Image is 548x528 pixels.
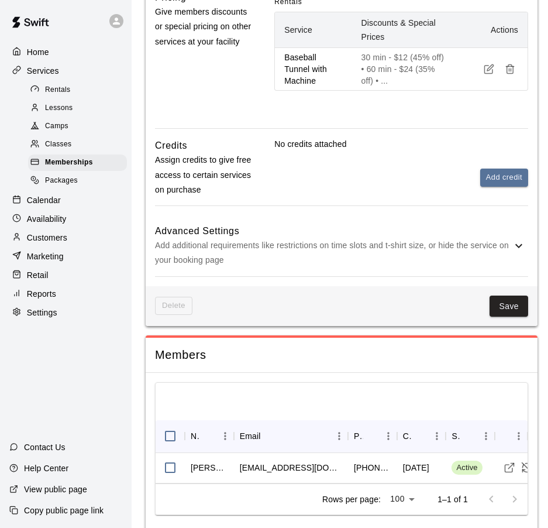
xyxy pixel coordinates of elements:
[9,43,122,61] a: Home
[330,427,348,445] button: Menu
[363,428,380,444] button: Sort
[260,428,277,444] button: Sort
[27,213,67,225] p: Availability
[9,229,122,246] a: Customers
[352,12,457,48] th: Discounts & Special Prices
[240,420,261,452] div: Email
[28,136,127,153] div: Classes
[28,136,132,154] a: Classes
[322,493,381,505] p: Rows per page:
[24,441,66,453] p: Contact Us
[28,118,127,135] div: Camps
[27,288,56,300] p: Reports
[428,427,446,445] button: Menu
[9,248,122,265] a: Marketing
[191,420,200,452] div: Name
[461,428,477,444] button: Sort
[27,251,64,262] p: Marketing
[501,428,517,444] button: Sort
[45,157,93,169] span: Memberships
[477,427,495,445] button: Menu
[27,194,61,206] p: Calendar
[480,169,528,187] button: Add credit
[28,82,127,98] div: Rentals
[234,420,348,452] div: Email
[9,62,122,80] a: Services
[155,297,192,315] span: This membership cannot be deleted since it still has members
[155,215,528,276] div: Advanced SettingsAdd additional requirements like restrictions on time slots and t-shirt size, or...
[452,462,482,474] span: Active
[397,420,446,452] div: Cancels Date
[24,484,87,495] p: View public page
[501,459,518,476] a: Visit customer profile
[24,505,104,516] p: Copy public page link
[354,462,391,474] div: +15099897322
[28,100,127,116] div: Lessons
[348,420,397,452] div: Phone
[28,81,132,99] a: Rentals
[9,210,122,228] a: Availability
[24,462,68,474] p: Help Center
[27,307,57,318] p: Settings
[284,52,342,87] p: Baseball Tunnel with Machine
[495,420,528,452] div: Actions
[275,12,351,48] th: Service
[216,427,234,445] button: Menu
[274,138,528,150] p: No credits attached
[380,427,397,445] button: Menu
[27,269,49,281] p: Retail
[9,266,122,284] a: Retail
[28,99,132,117] a: Lessons
[437,493,468,505] p: 1–1 of 1
[27,65,59,77] p: Services
[27,232,67,244] p: Customers
[403,462,429,474] div: November 13 2025
[361,52,448,87] p: 30 min - $12 (45% off) • 60 min - $24 (35% off) • ...
[45,121,68,132] span: Camps
[45,175,78,187] span: Packages
[45,102,73,114] span: Lessons
[155,5,252,49] p: Give members discounts or special pricing on other services at your facility
[185,420,234,452] div: Name
[27,46,49,58] p: Home
[9,285,122,303] a: Reports
[155,224,512,239] h6: Advanced Settings
[412,428,428,444] button: Sort
[9,191,122,209] a: Calendar
[518,459,536,476] button: Cancel Membership
[45,84,71,96] span: Rentals
[28,155,127,171] div: Memberships
[155,238,512,268] p: Add additional requirements like restrictions on time slots and t-shirt size, or hide the service...
[446,420,495,452] div: Status
[240,462,342,474] div: chapmantribewa@gmail.com
[28,154,132,172] a: Memberships
[28,118,132,136] a: Camps
[155,347,528,363] span: Members
[9,304,122,321] a: Settings
[457,12,528,48] th: Actions
[490,296,528,317] button: Save
[200,428,216,444] button: Sort
[28,172,132,190] a: Packages
[155,138,187,153] h6: Credits
[354,420,363,452] div: Phone
[28,173,127,189] div: Packages
[155,153,252,197] p: Assign credits to give free access to certain services on purchase
[191,462,228,474] div: Charli Chapman
[403,420,412,452] div: Cancels Date
[385,491,419,508] div: 100
[45,139,71,150] span: Classes
[452,420,461,452] div: Status
[510,427,528,445] button: Menu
